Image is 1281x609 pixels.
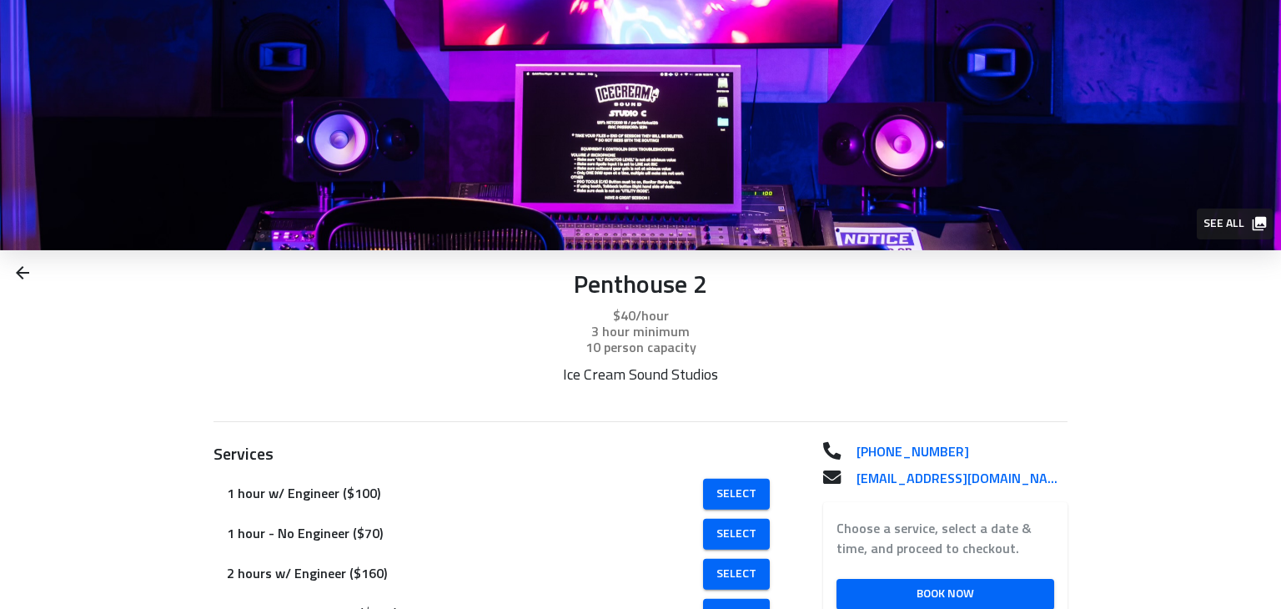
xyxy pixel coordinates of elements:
button: See all [1197,209,1273,239]
a: Select [703,519,770,550]
span: See all [1203,214,1264,234]
p: 10 person capacity [213,338,1067,358]
span: 1 hour w/ Engineer ($100) [227,484,706,504]
a: Select [703,479,770,510]
a: [PHONE_NUMBER] [843,442,1067,462]
p: $40/hour [213,306,1067,326]
span: Select [716,524,756,545]
span: 1 hour - No Engineer ($70) [227,524,706,544]
div: 1 hour w/ Engineer ($100) [213,474,783,514]
div: 1 hour - No Engineer ($70) [213,514,783,554]
p: Ice Cream Sound Studios [427,366,854,385]
span: 2 hours w/ Engineer ($160) [227,564,706,584]
h3: Services [213,442,783,467]
p: Penthouse 2 [213,271,1067,302]
a: [EMAIL_ADDRESS][DOMAIN_NAME] [843,469,1067,489]
div: 2 hours w/ Engineer ($160) [213,554,783,594]
span: Select [716,564,756,585]
span: Select [716,484,756,505]
p: 3 hour minimum [213,322,1067,342]
span: Book Now [850,584,1041,605]
label: Choose a service, select a date & time, and proceed to checkout. [836,519,1054,559]
a: Select [703,559,770,590]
